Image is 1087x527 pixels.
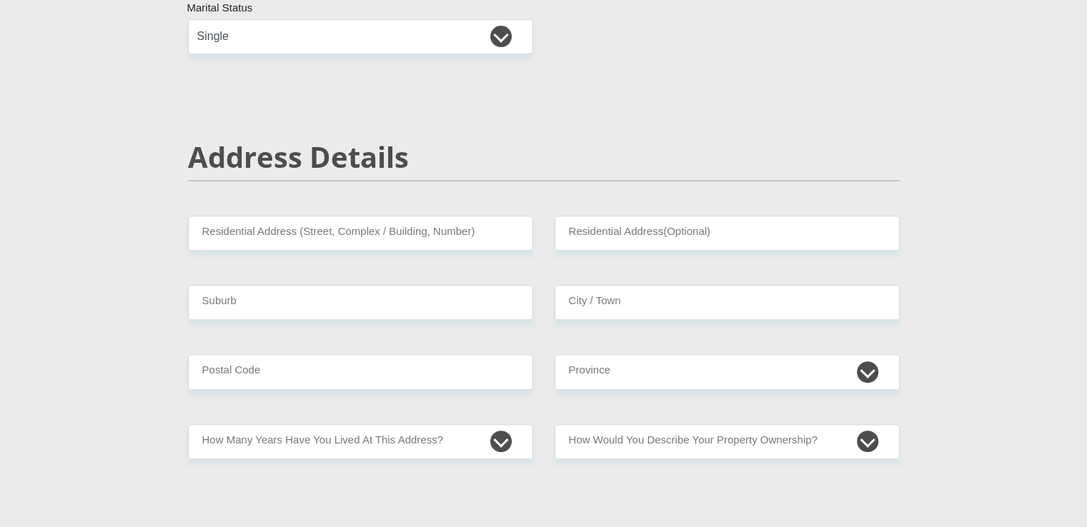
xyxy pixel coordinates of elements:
select: Please select a value [188,424,533,459]
input: City [555,285,900,320]
input: Address line 2 (Optional) [555,216,900,251]
input: Postal Code [188,354,533,389]
h2: Address Details [188,140,900,174]
input: Suburb [188,285,533,320]
select: Please select a value [555,424,900,459]
input: Valid residential address [188,216,533,251]
select: Please Select a Province [555,354,900,389]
